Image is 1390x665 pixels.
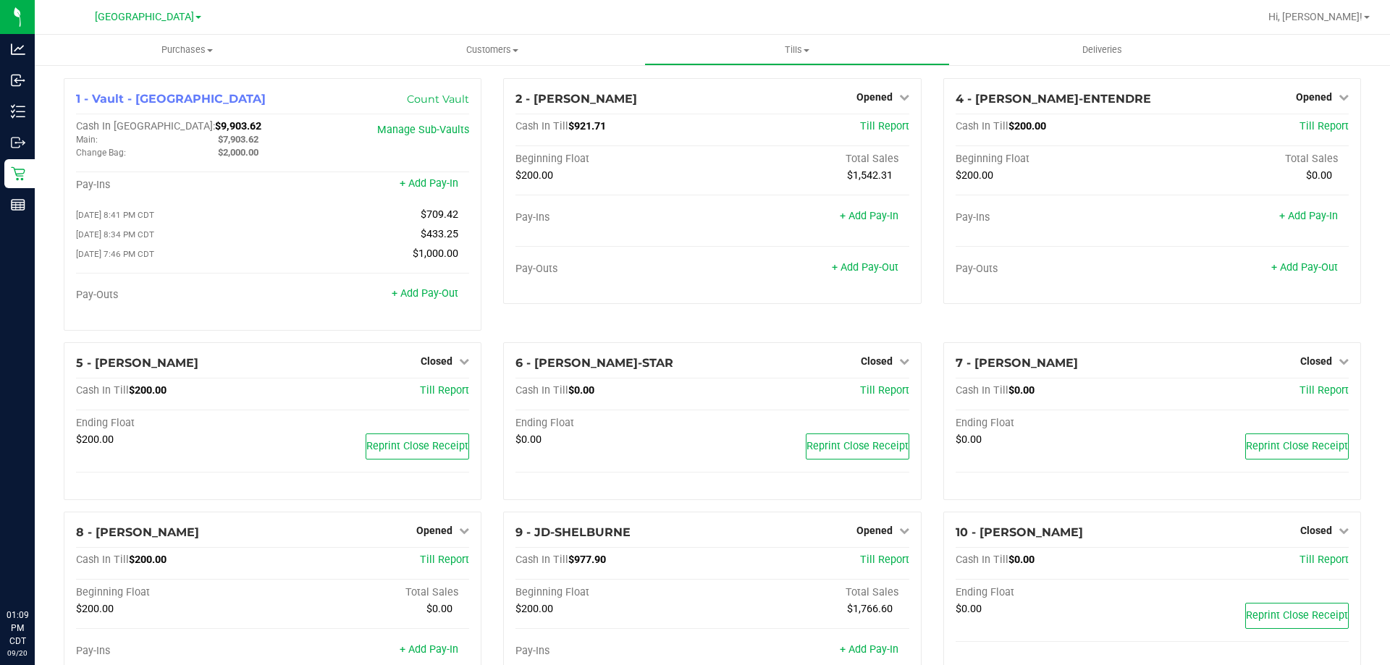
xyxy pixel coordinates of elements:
span: Reprint Close Receipt [1246,609,1348,622]
a: + Add Pay-In [1279,210,1338,222]
div: Pay-Ins [515,645,712,658]
span: Cash In Till [515,554,568,566]
span: $1,000.00 [413,247,458,260]
span: Closed [1300,355,1332,367]
div: Pay-Ins [956,211,1153,224]
div: Ending Float [956,586,1153,599]
div: Ending Float [515,417,712,430]
span: Hi, [PERSON_NAME]! [1268,11,1362,22]
p: 01:09 PM CDT [7,609,28,648]
span: 1 - Vault - [GEOGRAPHIC_DATA] [76,92,266,106]
span: Opened [416,525,452,536]
span: 8 - [PERSON_NAME] [76,525,199,539]
a: Till Report [1300,120,1349,132]
a: Tills [644,35,949,65]
span: Purchases [35,43,340,56]
p: 09/20 [7,648,28,658]
span: Change Bag: [76,148,126,158]
span: $0.00 [1008,384,1035,397]
a: Till Report [860,120,909,132]
div: Pay-Ins [515,211,712,224]
a: + Add Pay-Out [1271,261,1338,274]
span: $0.00 [956,433,982,446]
span: $200.00 [515,603,553,615]
span: Cash In [GEOGRAPHIC_DATA]: [76,120,215,132]
span: $200.00 [956,169,993,182]
span: $200.00 [129,554,167,566]
button: Reprint Close Receipt [1245,603,1349,629]
a: Purchases [35,35,340,65]
span: Till Report [1300,554,1349,566]
div: Pay-Ins [76,179,273,192]
div: Total Sales [273,586,470,599]
span: $709.42 [421,208,458,221]
button: Reprint Close Receipt [366,433,469,459]
div: Total Sales [712,586,909,599]
span: $200.00 [76,433,114,446]
a: Manage Sub-Vaults [377,124,469,136]
span: $0.00 [515,433,542,446]
span: Opened [856,525,893,536]
div: Ending Float [76,417,273,430]
a: Till Report [420,384,469,397]
a: + Add Pay-In [840,643,898,656]
span: 2 - [PERSON_NAME] [515,92,637,106]
span: Reprint Close Receipt [366,440,468,452]
inline-svg: Retail [11,166,25,181]
a: Till Report [860,554,909,566]
a: Customers [340,35,644,65]
button: Reprint Close Receipt [1245,433,1349,459]
span: [DATE] 7:46 PM CDT [76,249,154,259]
span: Cash In Till [515,120,568,132]
span: Closed [1300,525,1332,536]
button: Reprint Close Receipt [806,433,909,459]
span: 4 - [PERSON_NAME]-ENTENDRE [956,92,1151,106]
span: $0.00 [568,384,594,397]
span: $0.00 [426,603,452,615]
span: $977.90 [568,554,606,566]
inline-svg: Outbound [11,135,25,150]
span: Cash In Till [76,554,129,566]
span: [DATE] 8:34 PM CDT [76,229,154,240]
a: Till Report [860,384,909,397]
span: $7,903.62 [218,134,258,145]
a: Deliveries [950,35,1255,65]
span: 7 - [PERSON_NAME] [956,356,1078,370]
span: $200.00 [1008,120,1046,132]
iframe: Resource center [14,549,58,593]
span: $9,903.62 [215,120,261,132]
span: Customers [340,43,644,56]
div: Beginning Float [515,586,712,599]
inline-svg: Inventory [11,104,25,119]
span: [GEOGRAPHIC_DATA] [95,11,194,23]
span: 5 - [PERSON_NAME] [76,356,198,370]
div: Beginning Float [515,153,712,166]
div: Pay-Outs [515,263,712,276]
a: Till Report [420,554,469,566]
div: Total Sales [1152,153,1349,166]
span: Closed [421,355,452,367]
inline-svg: Reports [11,198,25,212]
div: Pay-Outs [76,289,273,302]
span: $0.00 [956,603,982,615]
div: Pay-Outs [956,263,1153,276]
span: Cash In Till [956,554,1008,566]
span: Cash In Till [956,120,1008,132]
a: + Add Pay-Out [392,287,458,300]
span: $200.00 [76,603,114,615]
span: Deliveries [1063,43,1142,56]
a: Till Report [1300,384,1349,397]
a: + Add Pay-In [400,643,458,656]
a: + Add Pay-In [840,210,898,222]
a: Count Vault [407,93,469,106]
span: 9 - JD-SHELBURNE [515,525,631,539]
span: Closed [861,355,893,367]
div: Beginning Float [956,153,1153,166]
span: Opened [856,91,893,103]
span: $200.00 [515,169,553,182]
span: Reprint Close Receipt [806,440,909,452]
